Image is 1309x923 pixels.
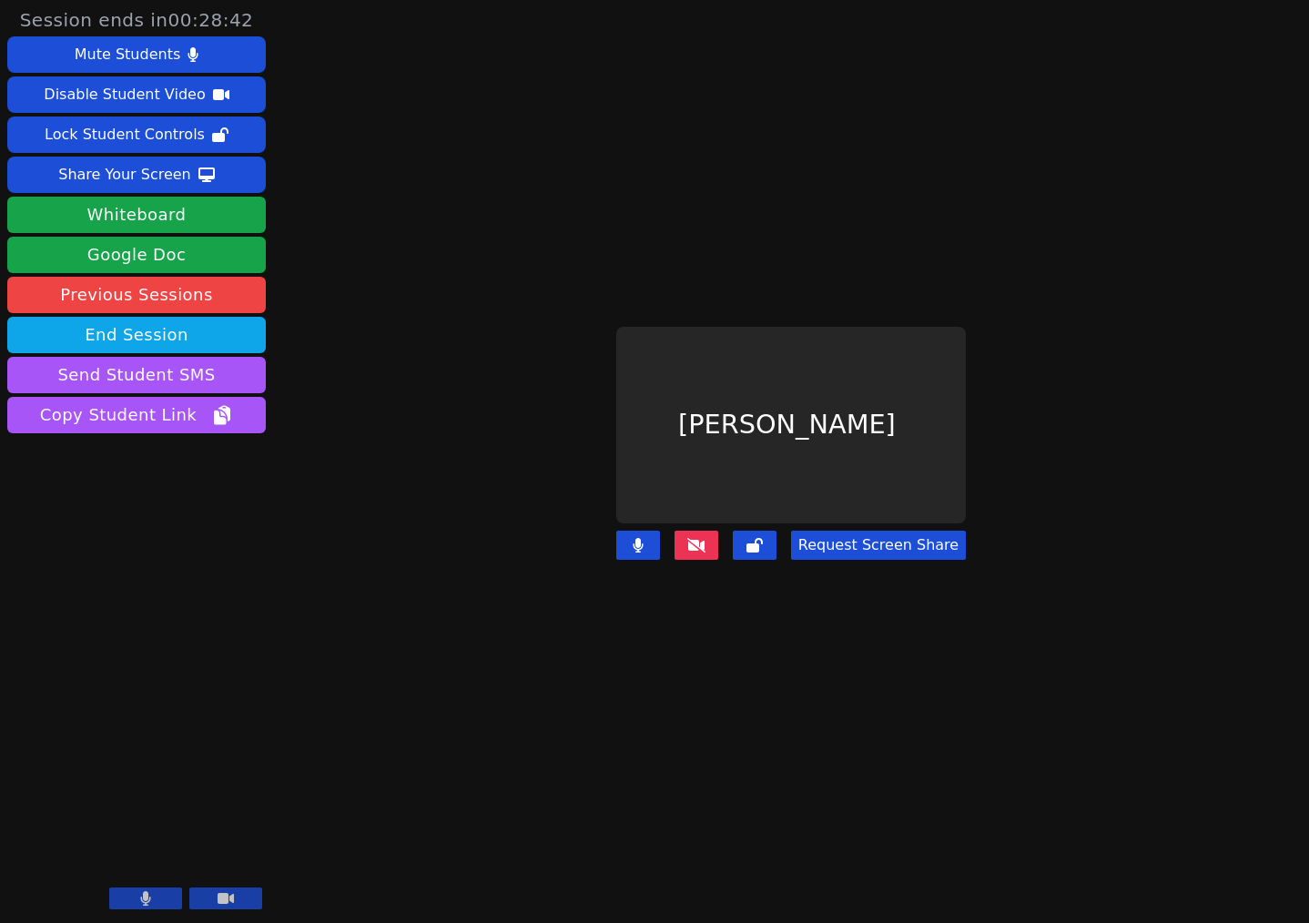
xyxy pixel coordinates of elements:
div: [PERSON_NAME] [616,327,966,523]
div: Mute Students [75,40,180,69]
span: Session ends in [20,7,254,33]
button: Mute Students [7,36,266,73]
button: Copy Student Link [7,397,266,433]
time: 00:28:42 [168,9,254,31]
button: Whiteboard [7,197,266,233]
button: Lock Student Controls [7,117,266,153]
button: End Session [7,317,266,353]
div: Disable Student Video [44,80,205,109]
span: Copy Student Link [40,402,233,428]
div: Share Your Screen [58,160,191,189]
a: Google Doc [7,237,266,273]
button: Share Your Screen [7,157,266,193]
a: Previous Sessions [7,277,266,313]
div: Lock Student Controls [45,120,205,149]
button: Disable Student Video [7,76,266,113]
button: Request Screen Share [791,531,966,560]
button: Send Student SMS [7,357,266,393]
